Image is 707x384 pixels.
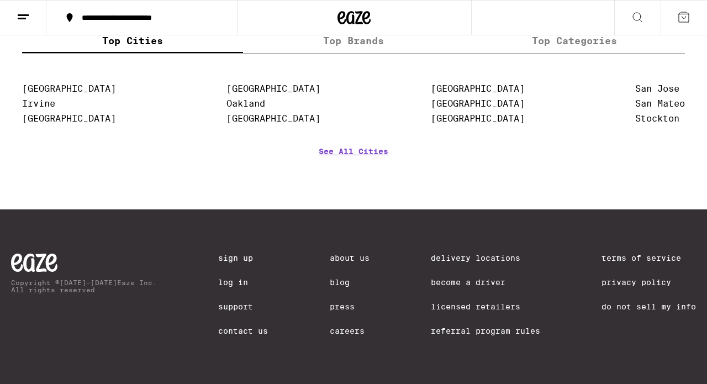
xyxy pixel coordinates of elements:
a: Become a Driver [431,278,540,287]
a: Press [330,302,370,311]
a: San Jose [635,83,679,94]
a: Terms of Service [602,254,696,262]
a: Careers [330,327,370,335]
a: Referral Program Rules [431,327,540,335]
label: Top Brands [243,29,464,53]
a: Do Not Sell My Info [602,302,696,311]
label: Top Categories [464,29,685,53]
a: [GEOGRAPHIC_DATA] [22,113,116,124]
a: Log In [218,278,268,287]
a: [GEOGRAPHIC_DATA] [431,83,525,94]
a: [GEOGRAPHIC_DATA] [431,98,525,109]
a: Oakland [226,98,265,109]
a: Support [218,302,268,311]
span: Hi. Need any help? [7,8,80,17]
a: Licensed Retailers [431,302,540,311]
a: [GEOGRAPHIC_DATA] [22,83,116,94]
label: Top Cities [22,29,243,53]
a: Contact Us [218,327,268,335]
div: tabs [22,29,685,54]
a: Irvine [22,98,55,109]
a: Privacy Policy [602,278,696,287]
a: About Us [330,254,370,262]
p: Copyright © [DATE]-[DATE] Eaze Inc. All rights reserved. [11,279,157,293]
a: Delivery Locations [431,254,540,262]
a: See All Cities [319,147,388,188]
a: [GEOGRAPHIC_DATA] [226,113,320,124]
a: Stockton [635,113,679,124]
a: Blog [330,278,370,287]
a: [GEOGRAPHIC_DATA] [226,83,320,94]
a: Sign Up [218,254,268,262]
a: [GEOGRAPHIC_DATA] [431,113,525,124]
a: San Mateo [635,98,685,109]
